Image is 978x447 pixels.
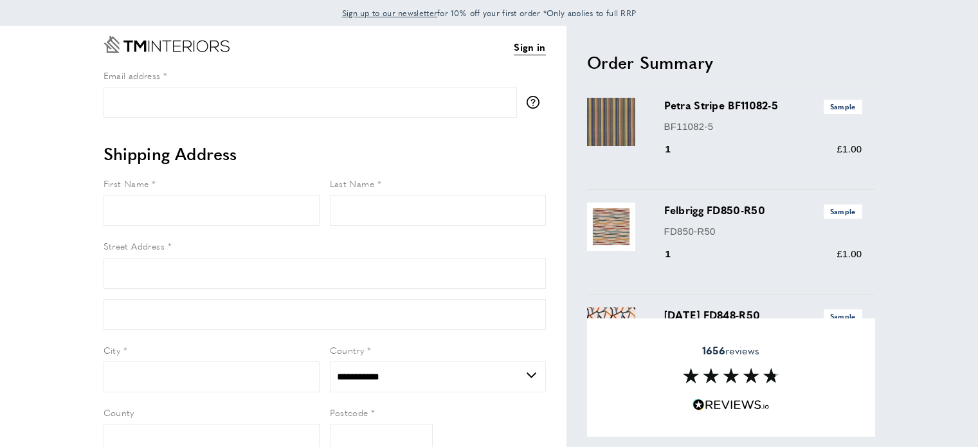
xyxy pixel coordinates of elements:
[837,143,862,154] span: £1.00
[104,239,165,252] span: Street Address
[664,119,862,134] p: BF11082-5
[587,51,875,74] h2: Order Summary
[824,100,862,113] span: Sample
[342,7,438,19] span: Sign up to our newsletter
[342,6,438,19] a: Sign up to our newsletter
[514,39,545,55] a: Sign in
[824,309,862,323] span: Sample
[702,344,759,357] span: reviews
[342,7,637,19] span: for 10% off your first order *Only applies to full RRP
[104,343,121,356] span: City
[104,177,149,190] span: First Name
[104,406,134,419] span: County
[824,205,862,218] span: Sample
[587,98,635,146] img: Petra Stripe BF11082-5
[104,142,546,165] h2: Shipping Address
[837,248,862,259] span: £1.00
[664,224,862,239] p: FD850-R50
[664,246,689,262] div: 1
[664,203,862,218] h3: Felbrigg FD850-R50
[702,343,725,358] strong: 1656
[664,307,862,323] h3: [DATE] FD848-R50
[683,368,779,383] img: Reviews section
[587,203,635,251] img: Felbrigg FD850-R50
[587,307,635,356] img: Beltane FD848-R50
[693,399,770,411] img: Reviews.io 5 stars
[104,69,161,82] span: Email address
[104,36,230,53] a: Go to Home page
[664,98,862,113] h3: Petra Stripe BF11082-5
[330,343,365,356] span: Country
[330,406,368,419] span: Postcode
[330,177,375,190] span: Last Name
[664,141,689,157] div: 1
[527,96,546,109] button: More information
